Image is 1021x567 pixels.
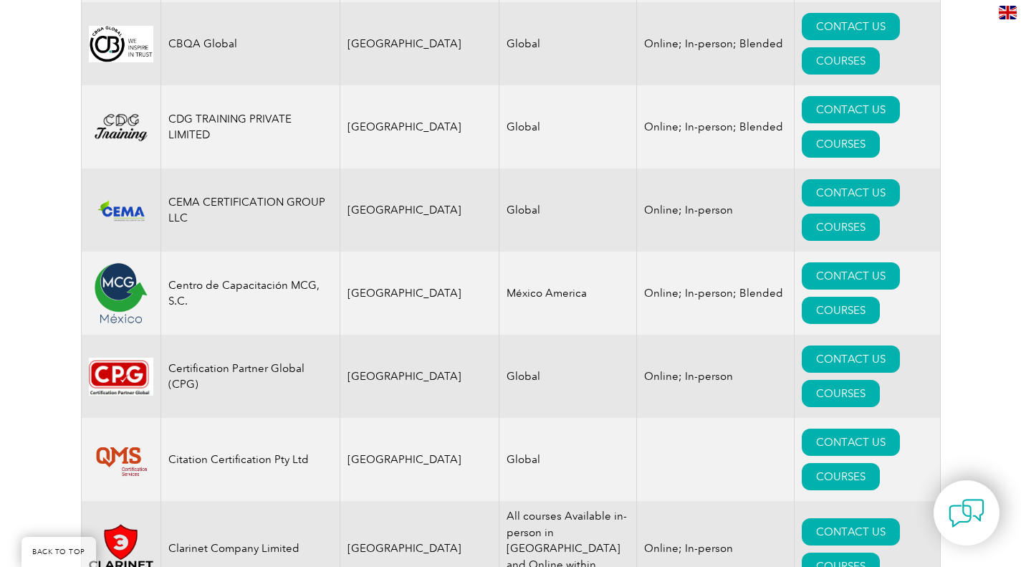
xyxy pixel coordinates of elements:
[160,168,340,252] td: CEMA CERTIFICATION GROUP LLC
[802,346,900,373] a: CONTACT US
[637,168,795,252] td: Online; In-person
[499,168,637,252] td: Global
[637,2,795,85] td: Online; In-person; Blended
[637,335,795,418] td: Online; In-person
[802,214,880,241] a: COURSES
[802,380,880,407] a: COURSES
[499,335,637,418] td: Global
[89,194,153,227] img: f4e4f87f-e3f1-ee11-904b-002248931104-logo.png
[160,2,340,85] td: CBQA Global
[802,262,900,290] a: CONTACT US
[802,429,900,456] a: CONTACT US
[89,109,153,146] img: 25ebede5-885b-ef11-bfe3-000d3ad139cf-logo.png
[499,85,637,168] td: Global
[637,252,795,335] td: Online; In-person; Blended
[89,358,153,396] img: feef57d9-ad92-e711-810d-c4346bc54034-logo.jpg
[999,6,1017,19] img: en
[340,85,499,168] td: [GEOGRAPHIC_DATA]
[89,26,153,62] img: 6f6ba32e-03e9-eb11-bacb-00224814b282-logo.png
[160,252,340,335] td: Centro de Capacitación MCG, S.C.
[340,2,499,85] td: [GEOGRAPHIC_DATA]
[340,418,499,501] td: [GEOGRAPHIC_DATA]
[89,261,153,325] img: 21edb52b-d01a-eb11-a813-000d3ae11abd-logo.png
[160,85,340,168] td: CDG TRAINING PRIVATE LIMITED
[340,252,499,335] td: [GEOGRAPHIC_DATA]
[802,518,900,545] a: CONTACT US
[89,436,153,485] img: 94b1e894-3e6f-eb11-a812-00224815377e-logo.png
[802,297,880,324] a: COURSES
[802,47,880,75] a: COURSES
[160,335,340,418] td: Certification Partner Global (CPG)
[499,252,637,335] td: México America
[802,13,900,40] a: CONTACT US
[802,130,880,158] a: COURSES
[499,418,637,501] td: Global
[340,168,499,252] td: [GEOGRAPHIC_DATA]
[499,2,637,85] td: Global
[637,85,795,168] td: Online; In-person; Blended
[802,179,900,206] a: CONTACT US
[160,418,340,501] td: Citation Certification Pty Ltd
[802,463,880,490] a: COURSES
[949,495,984,531] img: contact-chat.png
[21,537,96,567] a: BACK TO TOP
[340,335,499,418] td: [GEOGRAPHIC_DATA]
[802,96,900,123] a: CONTACT US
